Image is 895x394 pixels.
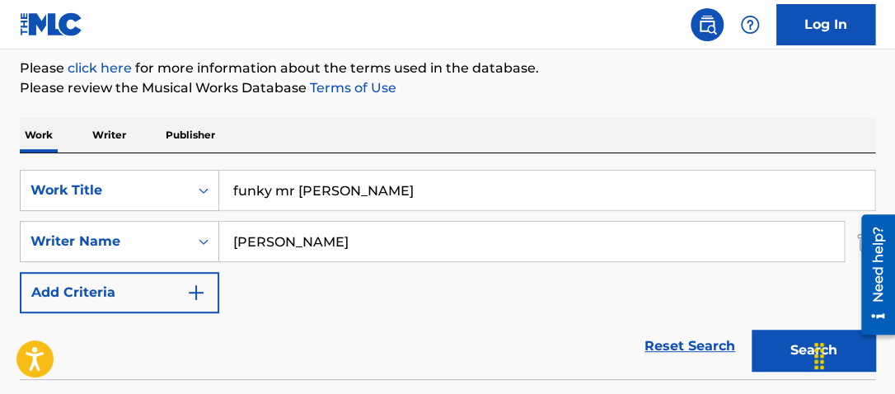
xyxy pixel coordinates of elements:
[20,59,875,78] p: Please for more information about the terms used in the database.
[161,118,220,152] p: Publisher
[20,272,219,313] button: Add Criteria
[20,118,58,152] p: Work
[68,60,132,76] a: click here
[636,328,743,364] a: Reset Search
[20,12,83,36] img: MLC Logo
[733,8,766,41] div: Help
[30,181,179,200] div: Work Title
[20,170,875,379] form: Search Form
[87,118,131,152] p: Writer
[697,15,717,35] img: search
[806,331,832,381] div: Dra
[813,315,895,394] div: Kontrollprogram for chat
[691,8,724,41] a: Public Search
[20,78,875,98] p: Please review the Musical Works Database
[776,4,875,45] a: Log In
[30,232,179,251] div: Writer Name
[813,315,895,394] iframe: Chat Widget
[740,15,760,35] img: help
[307,80,396,96] a: Terms of Use
[186,283,206,303] img: 9d2ae6d4665cec9f34b9.svg
[752,330,875,371] button: Search
[849,209,895,341] iframe: Resource Center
